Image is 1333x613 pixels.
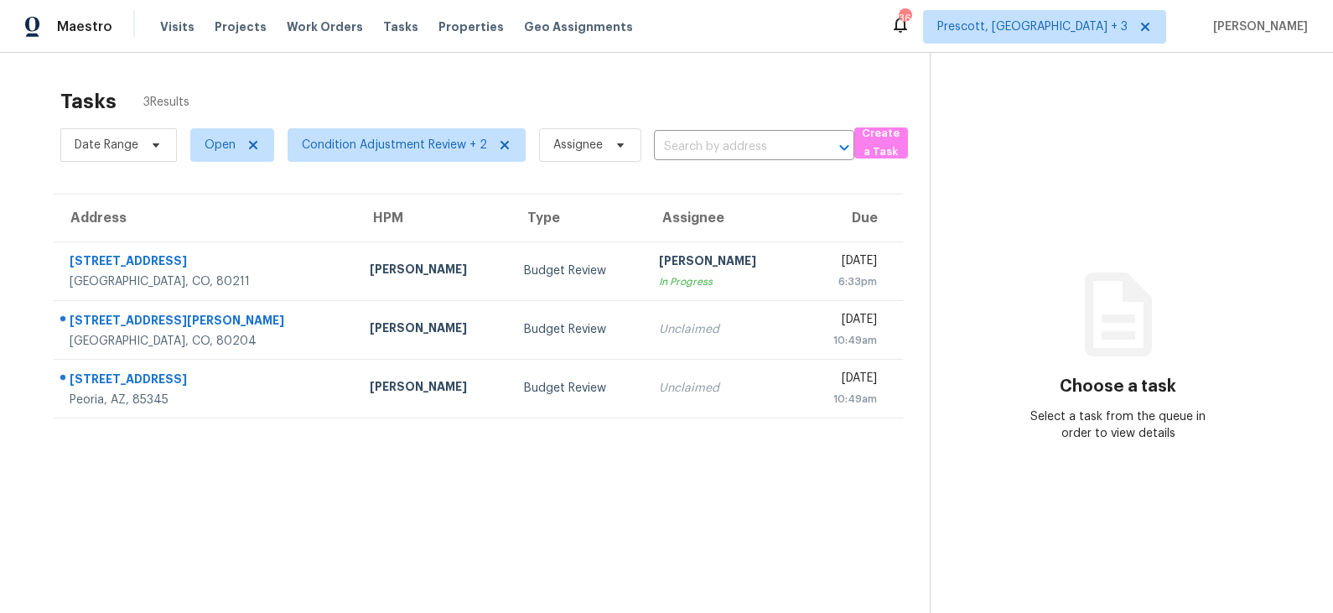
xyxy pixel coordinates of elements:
div: Unclaimed [659,380,786,397]
span: Tasks [383,21,418,33]
button: Create a Task [854,127,908,158]
div: [STREET_ADDRESS] [70,252,343,273]
div: 10:49am [813,332,877,349]
div: Budget Review [524,380,632,397]
span: Work Orders [287,18,363,35]
span: Geo Assignments [524,18,633,35]
th: Assignee [646,195,800,242]
div: [GEOGRAPHIC_DATA], CO, 80204 [70,333,343,350]
div: Peoria, AZ, 85345 [70,392,343,408]
span: Maestro [57,18,112,35]
div: In Progress [659,273,786,290]
h2: Tasks [60,93,117,110]
div: Unclaimed [659,321,786,338]
span: Assignee [553,137,603,153]
span: Condition Adjustment Review + 2 [302,137,487,153]
span: Create a Task [863,124,900,163]
th: Due [800,195,903,242]
span: Projects [215,18,267,35]
div: [PERSON_NAME] [370,319,497,340]
span: Open [205,137,236,153]
button: Open [832,136,856,159]
input: Search by address [654,134,807,160]
th: Address [54,195,356,242]
div: [STREET_ADDRESS][PERSON_NAME] [70,312,343,333]
div: [PERSON_NAME] [370,378,497,399]
span: 3 Results [143,94,189,111]
div: Budget Review [524,262,632,279]
span: Prescott, [GEOGRAPHIC_DATA] + 3 [937,18,1128,35]
span: Date Range [75,137,138,153]
span: [PERSON_NAME] [1206,18,1308,35]
div: [STREET_ADDRESS] [70,371,343,392]
div: 10:49am [813,391,877,408]
div: Select a task from the queue in order to view details [1024,408,1212,442]
div: 6:33pm [813,273,877,290]
th: Type [511,195,646,242]
div: Budget Review [524,321,632,338]
div: [PERSON_NAME] [370,261,497,282]
span: Properties [438,18,504,35]
div: [GEOGRAPHIC_DATA], CO, 80211 [70,273,343,290]
span: Visits [160,18,195,35]
div: [DATE] [813,311,877,332]
div: [DATE] [813,370,877,391]
h3: Choose a task [1060,378,1176,395]
div: [DATE] [813,252,877,273]
div: 36 [899,10,910,27]
th: HPM [356,195,511,242]
div: [PERSON_NAME] [659,252,786,273]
